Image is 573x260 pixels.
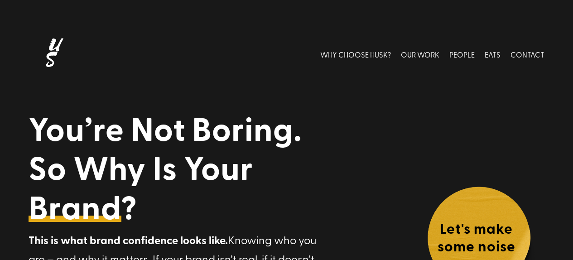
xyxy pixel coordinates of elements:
a: PEOPLE [449,34,475,75]
strong: This is what brand confidence looks like. [29,232,228,248]
a: WHY CHOOSE HUSK? [320,34,391,75]
a: EATS [485,34,501,75]
a: CONTACT [510,34,544,75]
a: OUR WORK [401,34,439,75]
a: Brand [29,187,121,226]
h1: You’re Not Boring. So Why Is Your ? [29,109,327,231]
h4: Let's make some noise [427,219,526,259]
img: Husk logo [29,34,78,75]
